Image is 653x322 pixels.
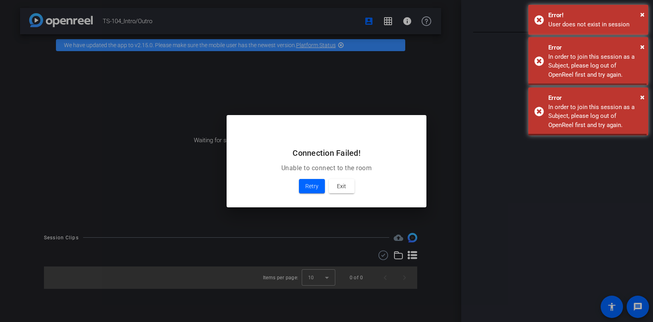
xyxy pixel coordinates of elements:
button: Retry [299,179,325,193]
button: Close [640,41,645,53]
div: In order to join this session as a Subject, please log out of OpenReel first and try again. [548,52,642,80]
button: Close [640,91,645,103]
span: Exit [337,181,346,191]
button: Exit [329,179,354,193]
button: Close [640,8,645,20]
span: Retry [305,181,319,191]
div: Error [548,43,642,52]
div: Error! [548,11,642,20]
span: × [640,10,645,19]
h2: Connection Failed! [236,147,417,159]
div: In order to join this session as a Subject, please log out of OpenReel first and try again. [548,103,642,130]
div: User does not exist in session [548,20,642,29]
span: × [640,42,645,52]
span: × [640,92,645,102]
div: Error [548,93,642,103]
p: Unable to connect to the room [236,163,417,173]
